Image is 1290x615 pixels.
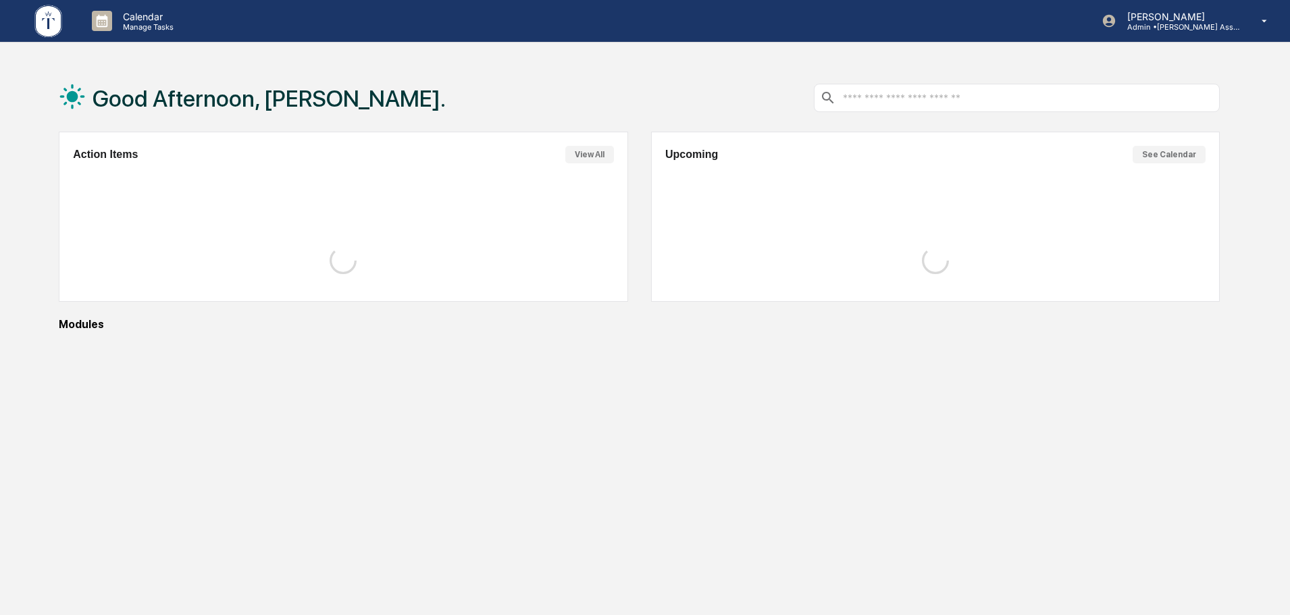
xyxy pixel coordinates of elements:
button: See Calendar [1133,146,1206,163]
h2: Action Items [73,149,138,161]
p: [PERSON_NAME] [1116,11,1242,22]
img: logo [32,3,65,40]
p: Calendar [112,11,180,22]
div: Modules [59,318,1220,331]
button: View All [565,146,614,163]
p: Manage Tasks [112,22,180,32]
h1: Good Afternoon, [PERSON_NAME]. [93,85,446,112]
p: Admin • [PERSON_NAME] Asset Management LLC [1116,22,1242,32]
h2: Upcoming [665,149,718,161]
